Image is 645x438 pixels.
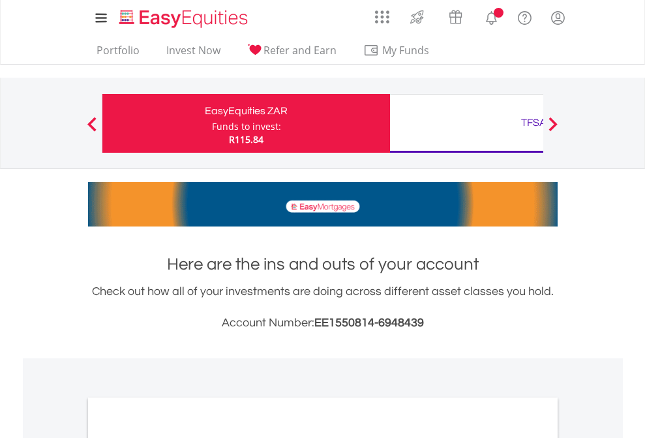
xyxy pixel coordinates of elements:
[540,123,566,136] button: Next
[79,123,105,136] button: Previous
[114,3,253,29] a: Home page
[110,102,382,120] div: EasyEquities ZAR
[445,7,466,27] img: vouchers-v2.svg
[363,42,449,59] span: My Funds
[436,3,475,27] a: Vouchers
[229,133,263,146] span: R115.84
[541,3,575,32] a: My Profile
[212,120,281,133] div: Funds to invest:
[117,8,253,29] img: EasyEquities_Logo.png
[475,3,508,29] a: Notifications
[91,44,145,64] a: Portfolio
[406,7,428,27] img: thrive-v2.svg
[242,44,342,64] a: Refer and Earn
[88,182,558,227] img: EasyMortage Promotion Banner
[88,283,558,332] div: Check out how all of your investments are doing across different asset classes you hold.
[314,317,424,329] span: EE1550814-6948439
[508,3,541,29] a: FAQ's and Support
[88,314,558,332] h3: Account Number:
[375,10,389,24] img: grid-menu-icon.svg
[161,44,226,64] a: Invest Now
[88,253,558,276] h1: Here are the ins and outs of your account
[263,43,337,57] span: Refer and Earn
[367,3,398,24] a: AppsGrid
